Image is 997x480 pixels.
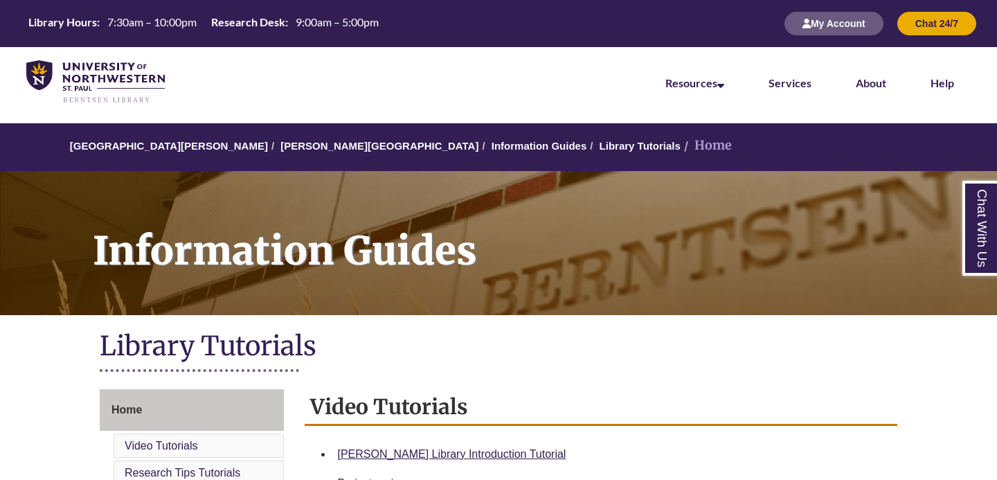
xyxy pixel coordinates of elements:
[600,140,681,152] a: Library Tutorials
[931,76,954,89] a: Help
[23,15,384,33] a: Hours Today
[665,76,724,89] a: Resources
[769,76,811,89] a: Services
[100,389,284,431] a: Home
[70,140,268,152] a: [GEOGRAPHIC_DATA][PERSON_NAME]
[100,329,897,366] h1: Library Tutorials
[897,17,976,29] a: Chat 24/7
[681,136,732,156] li: Home
[125,440,198,452] a: Video Tutorials
[280,140,478,152] a: [PERSON_NAME][GEOGRAPHIC_DATA]
[856,76,886,89] a: About
[23,15,384,32] table: Hours Today
[784,12,883,35] button: My Account
[492,140,587,152] a: Information Guides
[784,17,883,29] a: My Account
[125,467,240,479] a: Research Tips Tutorials
[78,171,997,297] h1: Information Guides
[897,12,976,35] button: Chat 24/7
[338,448,566,460] a: [PERSON_NAME] Library Introduction Tutorial
[23,15,102,30] th: Library Hours:
[305,389,898,426] h2: Video Tutorials
[26,60,165,104] img: UNWSP Library Logo
[107,15,197,28] span: 7:30am – 10:00pm
[296,15,379,28] span: 9:00am – 5:00pm
[206,15,290,30] th: Research Desk:
[111,404,142,416] span: Home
